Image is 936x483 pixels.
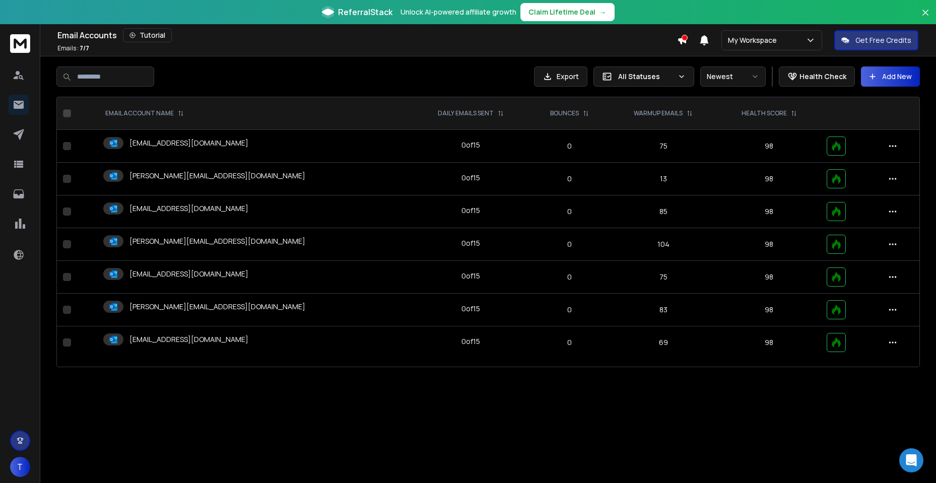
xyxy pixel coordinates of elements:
div: 0 of 15 [461,173,480,183]
button: Tutorial [123,28,172,42]
td: 98 [717,130,821,163]
div: Open Intercom Messenger [899,448,923,472]
td: 13 [609,163,717,195]
p: All Statuses [618,72,674,82]
button: T [10,457,30,477]
p: [EMAIL_ADDRESS][DOMAIN_NAME] [129,334,248,344]
td: 98 [717,261,821,294]
td: 75 [609,261,717,294]
td: 98 [717,326,821,359]
div: 0 of 15 [461,140,480,150]
p: 0 [536,239,603,249]
div: EMAIL ACCOUNT NAME [105,109,184,117]
p: DAILY EMAILS SENT [438,109,494,117]
button: Add New [861,66,920,87]
p: WARMUP EMAILS [634,109,683,117]
div: 0 of 15 [461,205,480,216]
p: 0 [536,337,603,348]
span: ReferralStack [338,6,392,18]
td: 98 [717,195,821,228]
p: [PERSON_NAME][EMAIL_ADDRESS][DOMAIN_NAME] [129,302,305,312]
td: 98 [717,228,821,261]
p: 0 [536,141,603,151]
div: Email Accounts [57,28,677,42]
p: Get Free Credits [855,35,911,45]
p: Unlock AI-powered affiliate growth [400,7,516,17]
div: 0 of 15 [461,336,480,347]
button: Close banner [919,6,932,30]
p: [PERSON_NAME][EMAIL_ADDRESS][DOMAIN_NAME] [129,171,305,181]
p: My Workspace [728,35,781,45]
td: 69 [609,326,717,359]
p: [EMAIL_ADDRESS][DOMAIN_NAME] [129,138,248,148]
td: 98 [717,294,821,326]
button: Export [534,66,587,87]
p: 0 [536,206,603,217]
p: [EMAIL_ADDRESS][DOMAIN_NAME] [129,269,248,279]
p: BOUNCES [550,109,579,117]
p: HEALTH SCORE [742,109,787,117]
button: Health Check [779,66,855,87]
td: 98 [717,163,821,195]
td: 104 [609,228,717,261]
button: Newest [700,66,766,87]
p: Emails : [57,44,89,52]
td: 85 [609,195,717,228]
p: 0 [536,174,603,184]
span: → [599,7,607,17]
div: 0 of 15 [461,271,480,281]
td: 83 [609,294,717,326]
td: 75 [609,130,717,163]
p: 0 [536,305,603,315]
div: 0 of 15 [461,304,480,314]
button: Get Free Credits [834,30,918,50]
p: 0 [536,272,603,282]
p: Health Check [799,72,846,82]
button: Claim Lifetime Deal→ [520,3,615,21]
p: [EMAIL_ADDRESS][DOMAIN_NAME] [129,203,248,214]
div: 0 of 15 [461,238,480,248]
p: [PERSON_NAME][EMAIL_ADDRESS][DOMAIN_NAME] [129,236,305,246]
span: 7 / 7 [80,44,89,52]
